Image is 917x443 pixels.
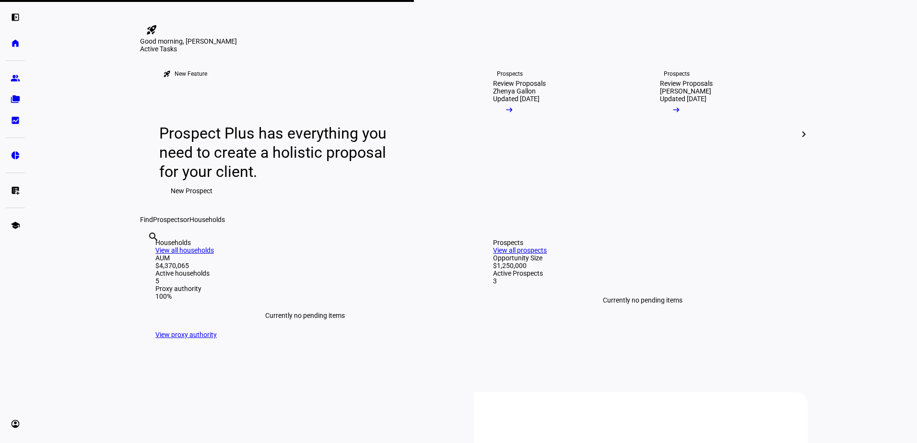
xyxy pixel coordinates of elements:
a: pie_chart [6,146,25,165]
div: 100% [155,292,455,300]
a: ProspectsReview ProposalsZhenya GallonUpdated [DATE] [478,53,637,216]
a: View all households [155,246,214,254]
eth-mat-symbol: folder_copy [11,94,20,104]
a: home [6,34,25,53]
div: Prospects [664,70,690,78]
div: Updated [DATE] [660,95,706,103]
div: Prospects [497,70,523,78]
div: Currently no pending items [493,285,792,315]
div: Prospect Plus has everything you need to create a holistic proposal for your client. [159,124,396,181]
div: $4,370,065 [155,262,455,269]
div: New Feature [175,70,207,78]
div: Active Tasks [140,45,808,53]
eth-mat-symbol: list_alt_add [11,186,20,195]
eth-mat-symbol: school [11,221,20,230]
a: group [6,69,25,88]
mat-icon: arrow_right_alt [671,105,681,115]
input: Enter name of prospect or household [148,244,150,256]
div: Find or [140,216,808,223]
div: Updated [DATE] [493,95,540,103]
div: Proxy authority [155,285,455,292]
a: View proxy authority [155,331,217,338]
span: Prospects [153,216,183,223]
div: Zhenya Gallon [493,87,536,95]
div: Opportunity Size [493,254,792,262]
div: $1,250,000 [493,262,792,269]
div: Active Prospects [493,269,792,277]
div: Currently no pending items [155,300,455,331]
div: AUM [155,254,455,262]
mat-icon: arrow_right_alt [505,105,514,115]
mat-icon: search [148,231,159,243]
span: New Prospect [171,181,212,200]
a: bid_landscape [6,111,25,130]
a: View all prospects [493,246,547,254]
div: Review Proposals [493,80,546,87]
div: [PERSON_NAME] [660,87,711,95]
eth-mat-symbol: bid_landscape [11,116,20,125]
eth-mat-symbol: pie_chart [11,151,20,160]
div: Prospects [493,239,792,246]
a: ProspectsReview Proposals[PERSON_NAME]Updated [DATE] [645,53,804,216]
mat-icon: rocket_launch [146,24,157,35]
eth-mat-symbol: account_circle [11,419,20,429]
div: Good morning, [PERSON_NAME] [140,37,808,45]
div: Review Proposals [660,80,713,87]
button: New Prospect [159,181,224,200]
a: folder_copy [6,90,25,109]
mat-icon: chevron_right [798,128,810,140]
div: Active households [155,269,455,277]
eth-mat-symbol: group [11,73,20,83]
eth-mat-symbol: home [11,38,20,48]
span: Households [189,216,225,223]
div: Households [155,239,455,246]
div: 3 [493,277,792,285]
mat-icon: rocket_launch [163,70,171,78]
eth-mat-symbol: left_panel_open [11,12,20,22]
div: 5 [155,277,455,285]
